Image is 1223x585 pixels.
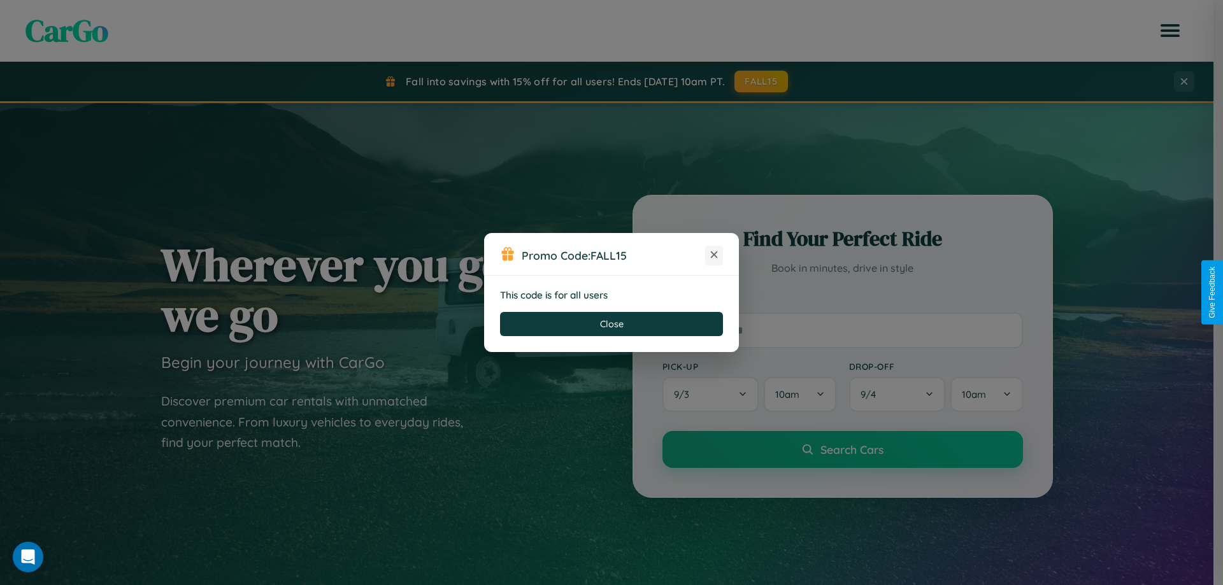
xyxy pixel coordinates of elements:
[1208,267,1217,318] div: Give Feedback
[500,289,608,301] strong: This code is for all users
[522,248,705,262] h3: Promo Code:
[590,248,627,262] b: FALL15
[13,542,43,572] div: Open Intercom Messenger
[500,312,723,336] button: Close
